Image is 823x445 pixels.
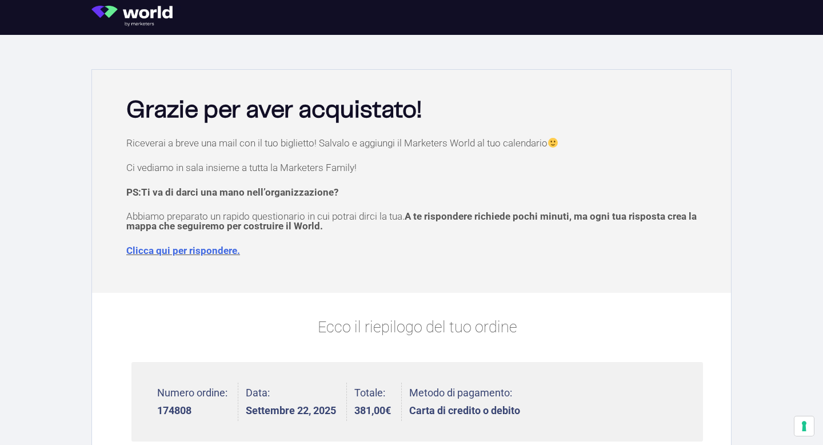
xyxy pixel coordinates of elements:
p: Riceverai a breve una mail con il tuo biglietto! Salvalo e aggiungi il Marketers World al tuo cal... [126,138,708,148]
a: Clicca qui per rispondere. [126,245,240,256]
strong: Carta di credito o debito [409,406,520,416]
button: Le tue preferenze relative al consenso per le tecnologie di tracciamento [794,416,814,436]
strong: 174808 [157,406,227,416]
p: Ci vediamo in sala insieme a tutta la Marketers Family! [126,163,708,173]
span: Ti va di darci una mano nell’organizzazione? [141,186,338,198]
b: Grazie per aver acquistato! [126,99,422,122]
li: Totale: [354,383,402,421]
p: Ecco il riepilogo del tuo ordine [131,316,703,339]
li: Data: [246,383,347,421]
strong: PS: [126,186,338,198]
bdi: 381,00 [354,404,391,416]
img: 🙂 [548,138,558,148]
p: Abbiamo preparato un rapido questionario in cui potrai dirci la tua. [126,212,708,231]
li: Metodo di pagamento: [409,383,520,421]
strong: Settembre 22, 2025 [246,406,336,416]
li: Numero ordine: [157,383,238,421]
span: A te rispondere richiede pochi minuti, ma ogni tua risposta crea la mappa che seguiremo per costr... [126,210,697,232]
span: € [385,404,391,416]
